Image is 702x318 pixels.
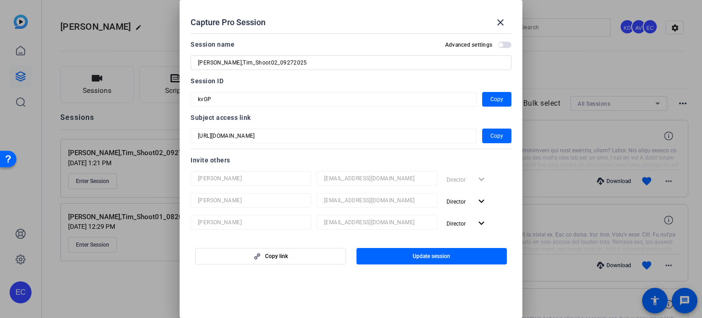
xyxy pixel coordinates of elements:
div: Capture Pro Session [191,11,511,33]
input: Enter Session Name [198,57,504,68]
mat-icon: expand_more [476,196,487,207]
input: Name... [198,173,304,184]
input: Email... [324,195,430,206]
div: Subject access link [191,112,511,123]
input: Email... [324,173,430,184]
button: Update session [356,248,507,264]
button: Director [443,193,491,210]
span: Director [447,221,466,227]
h2: Advanced settings [445,41,492,49]
button: Copy link [195,248,346,264]
input: Session OTP [198,130,469,141]
input: Name... [198,195,304,206]
span: Director [447,199,466,205]
span: Copy [490,130,503,141]
mat-icon: close [495,17,506,28]
div: Invite others [191,155,511,166]
div: Session name [191,39,234,50]
span: Copy [490,94,503,105]
input: Session OTP [198,94,469,105]
span: Copy link [265,253,288,260]
div: Session ID [191,75,511,86]
button: Director [443,215,491,232]
button: Copy [482,129,511,143]
input: Name... [198,217,304,228]
input: Email... [324,217,430,228]
mat-icon: expand_more [476,218,487,229]
button: Copy [482,92,511,107]
span: Update session [413,253,450,260]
